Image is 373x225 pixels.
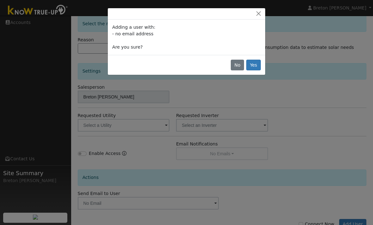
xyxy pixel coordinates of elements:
span: Are you sure? [112,44,143,50]
button: Close [254,10,263,17]
button: Yes [246,60,261,70]
span: - no email address [112,31,153,36]
span: Adding a user with: [112,25,155,30]
button: No [231,60,244,70]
